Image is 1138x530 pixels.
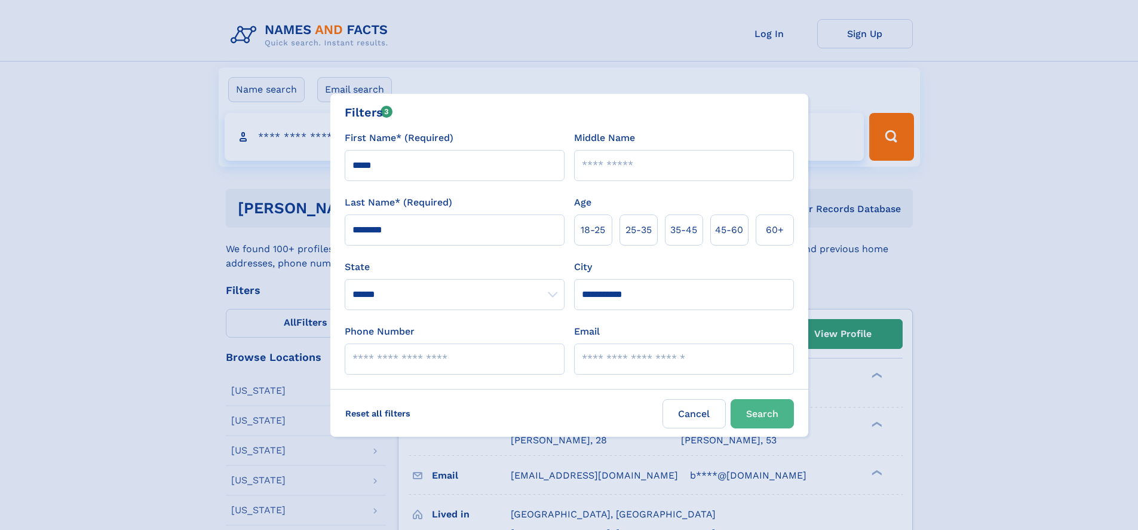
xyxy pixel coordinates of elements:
[670,223,697,237] span: 35‑45
[345,103,393,121] div: Filters
[338,399,418,428] label: Reset all filters
[574,324,600,339] label: Email
[731,399,794,428] button: Search
[625,223,652,237] span: 25‑35
[574,195,591,210] label: Age
[766,223,784,237] span: 60+
[574,131,635,145] label: Middle Name
[345,324,415,339] label: Phone Number
[574,260,592,274] label: City
[345,260,565,274] label: State
[345,131,453,145] label: First Name* (Required)
[662,399,726,428] label: Cancel
[581,223,605,237] span: 18‑25
[345,195,452,210] label: Last Name* (Required)
[715,223,743,237] span: 45‑60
